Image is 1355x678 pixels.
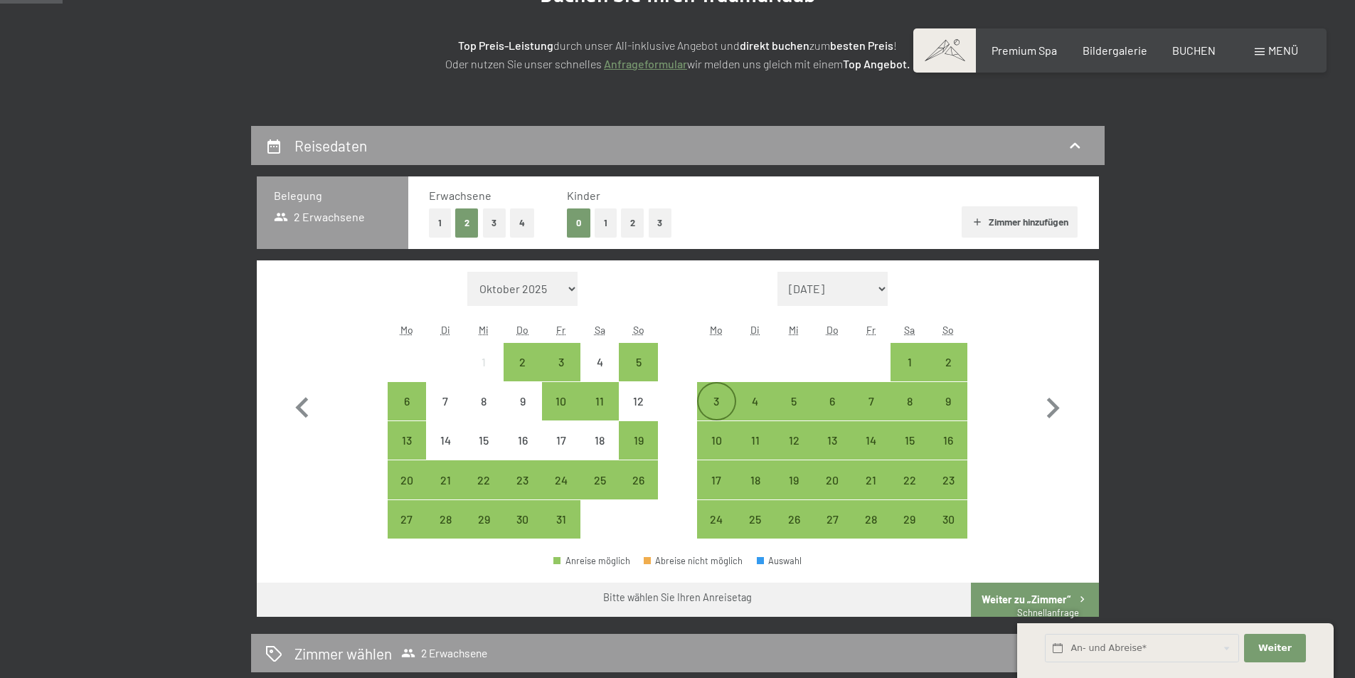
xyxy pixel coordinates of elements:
[504,421,542,460] div: Thu Oct 16 2025
[813,500,851,539] div: Anreise möglich
[619,421,657,460] div: Anreise möglich
[479,324,489,336] abbr: Mittwoch
[426,421,464,460] div: Tue Oct 14 2025
[580,460,619,499] div: Anreise möglich
[427,475,463,510] div: 21
[698,475,734,510] div: 17
[464,343,503,381] div: Wed Oct 01 2025
[389,435,425,470] div: 13
[595,324,605,336] abbr: Samstag
[620,396,656,431] div: 12
[851,421,890,460] div: Anreise möglich
[388,500,426,539] div: Anreise möglich
[556,324,565,336] abbr: Freitag
[892,514,928,549] div: 29
[738,435,773,470] div: 11
[464,343,503,381] div: Anreise nicht möglich
[466,514,501,549] div: 29
[1032,272,1073,539] button: Nächster Monat
[426,382,464,420] div: Tue Oct 07 2025
[736,460,775,499] div: Anreise möglich
[929,421,967,460] div: Sun Nov 16 2025
[851,460,890,499] div: Anreise möglich
[504,500,542,539] div: Anreise möglich
[776,475,812,510] div: 19
[426,460,464,499] div: Anreise möglich
[504,382,542,420] div: Thu Oct 09 2025
[962,206,1078,238] button: Zimmer hinzufügen
[504,382,542,420] div: Anreise nicht möglich
[814,475,850,510] div: 20
[1083,43,1147,57] a: Bildergalerie
[698,396,734,431] div: 3
[580,382,619,420] div: Sat Oct 11 2025
[619,382,657,420] div: Sun Oct 12 2025
[543,435,579,470] div: 17
[853,435,888,470] div: 14
[400,324,413,336] abbr: Montag
[455,208,479,238] button: 2
[851,382,890,420] div: Anreise möglich
[930,514,966,549] div: 30
[543,475,579,510] div: 24
[619,460,657,499] div: Sun Oct 26 2025
[1017,607,1079,618] span: Schnellanfrage
[542,343,580,381] div: Fri Oct 03 2025
[736,382,775,420] div: Anreise möglich
[697,382,735,420] div: Anreise möglich
[464,500,503,539] div: Wed Oct 29 2025
[891,421,929,460] div: Sat Nov 15 2025
[736,460,775,499] div: Tue Nov 18 2025
[698,435,734,470] div: 10
[542,421,580,460] div: Anreise nicht möglich
[813,460,851,499] div: Thu Nov 20 2025
[929,460,967,499] div: Anreise möglich
[891,343,929,381] div: Sat Nov 01 2025
[620,435,656,470] div: 19
[388,421,426,460] div: Anreise möglich
[504,421,542,460] div: Anreise nicht möglich
[775,460,813,499] div: Wed Nov 19 2025
[775,500,813,539] div: Wed Nov 26 2025
[388,460,426,499] div: Mon Oct 20 2025
[426,460,464,499] div: Tue Oct 21 2025
[929,460,967,499] div: Sun Nov 23 2025
[853,514,888,549] div: 28
[429,208,451,238] button: 1
[942,324,954,336] abbr: Sonntag
[543,356,579,392] div: 3
[891,382,929,420] div: Anreise möglich
[426,500,464,539] div: Anreise möglich
[775,382,813,420] div: Anreise möglich
[504,343,542,381] div: Thu Oct 02 2025
[274,188,391,203] h3: Belegung
[580,421,619,460] div: Sat Oct 18 2025
[401,646,487,660] span: 2 Erwachsene
[516,324,528,336] abbr: Donnerstag
[892,435,928,470] div: 15
[542,382,580,420] div: Fri Oct 10 2025
[776,435,812,470] div: 12
[891,382,929,420] div: Sat Nov 08 2025
[697,460,735,499] div: Anreise möglich
[274,209,366,225] span: 2 Erwachsene
[775,382,813,420] div: Wed Nov 05 2025
[388,421,426,460] div: Mon Oct 13 2025
[619,421,657,460] div: Sun Oct 19 2025
[466,396,501,431] div: 8
[992,43,1057,57] a: Premium Spa
[775,500,813,539] div: Anreise möglich
[904,324,915,336] abbr: Samstag
[542,343,580,381] div: Anreise möglich
[930,475,966,510] div: 23
[738,475,773,510] div: 18
[851,500,890,539] div: Anreise möglich
[619,343,657,381] div: Sun Oct 05 2025
[971,583,1098,617] button: Weiter zu „Zimmer“
[458,38,553,52] strong: Top Preis-Leistung
[464,421,503,460] div: Anreise nicht möglich
[892,475,928,510] div: 22
[542,460,580,499] div: Fri Oct 24 2025
[466,356,501,392] div: 1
